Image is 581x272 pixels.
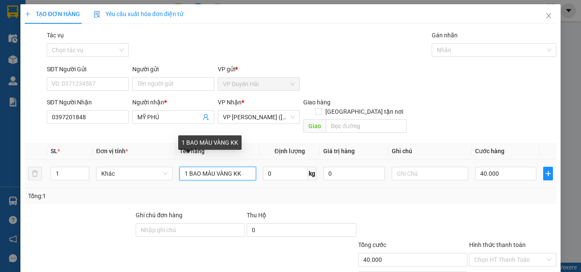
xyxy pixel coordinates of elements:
span: kg [308,167,316,180]
div: Người gửi [132,64,214,74]
span: Yêu cầu xuất hóa đơn điện tử [94,11,183,17]
div: Người nhận [132,98,214,107]
span: VP Trần Phú (Hàng) [223,111,295,123]
div: Tổng: 1 [28,191,225,201]
input: VD: Bàn, Ghế [179,167,256,180]
button: delete [28,167,42,180]
span: VP Nhận [218,99,242,106]
span: Định lượng [274,148,305,154]
span: Giao [303,119,326,133]
span: plus [25,11,31,17]
div: SĐT Người Nhận [47,98,129,107]
label: Ghi chú đơn hàng [136,212,182,219]
span: SL [51,148,57,154]
span: Thu Hộ [247,212,266,219]
span: [GEOGRAPHIC_DATA] tận nơi [322,107,407,116]
label: Hình thức thanh toán [469,241,526,248]
div: 1 BAO MÀU VÀNG KK [178,135,242,150]
span: Khác [101,167,168,180]
span: Cước hàng [475,148,504,154]
div: SĐT Người Gửi [47,64,129,74]
th: Ghi chú [388,143,472,160]
input: 0 [323,167,384,180]
span: user-add [202,114,209,121]
div: VP gửi [218,64,300,74]
span: plus [544,170,553,177]
span: VP Duyên Hải [223,78,295,90]
input: Dọc đường [326,119,407,133]
span: close [545,12,552,19]
input: Ghi chú đơn hàng [136,223,245,237]
span: TẠO ĐƠN HÀNG [25,11,80,17]
label: Gán nhãn [432,32,458,39]
span: Giá trị hàng [323,148,355,154]
input: Ghi Chú [392,167,468,180]
img: icon [94,11,100,18]
label: Tác vụ [47,32,64,39]
span: Tổng cước [358,241,386,248]
span: Đơn vị tính [96,148,128,154]
button: plus [543,167,553,180]
span: Giao hàng [303,99,330,106]
button: Close [537,4,561,28]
